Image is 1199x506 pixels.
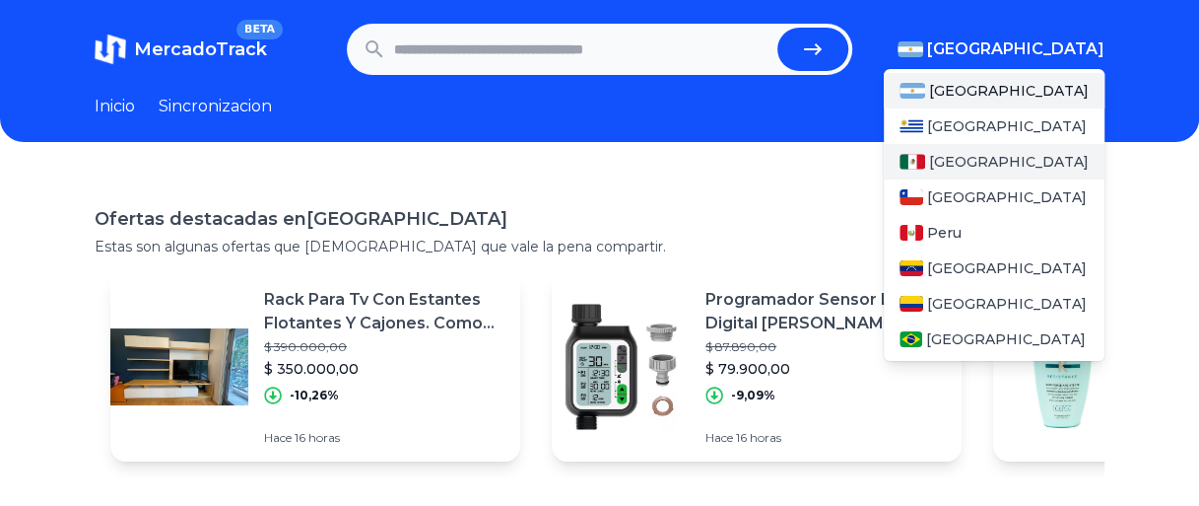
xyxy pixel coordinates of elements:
p: Hace 16 horas [705,430,946,446]
p: Programador Sensor Lluvia Digital [PERSON_NAME] 1 Zona Aquaflex [705,288,946,335]
a: Inicio [95,95,135,118]
img: Argentina [898,41,923,57]
button: [GEOGRAPHIC_DATA] [898,37,1104,61]
img: Featured image [110,298,248,436]
img: MercadoTrack [95,34,126,65]
p: Estas son algunas ofertas que [DEMOGRAPHIC_DATA] que vale la pena compartir. [95,237,1104,256]
a: PeruPeru [884,215,1104,251]
a: Sincronizacion [159,95,272,118]
span: [GEOGRAPHIC_DATA] [927,294,1087,314]
a: Featured imageRack Para Tv Con Estantes Flotantes Y Cajones. Como Nuevo!$ 390.000,00$ 350.000,00-... [110,272,520,462]
a: Chile[GEOGRAPHIC_DATA] [884,180,1104,215]
img: Featured image [993,298,1131,436]
img: Colombia [899,296,923,312]
a: Featured imageProgramador Sensor Lluvia Digital [PERSON_NAME] 1 Zona Aquaflex$ 87.890,00$ 79.900,... [552,272,962,462]
span: [GEOGRAPHIC_DATA] [927,258,1087,278]
span: MercadoTrack [134,38,267,60]
img: Argentina [899,83,925,99]
p: $ 87.890,00 [705,339,946,355]
p: -9,09% [731,388,775,403]
p: $ 79.900,00 [705,359,946,379]
a: Mexico[GEOGRAPHIC_DATA] [884,144,1104,180]
a: Uruguay[GEOGRAPHIC_DATA] [884,108,1104,144]
img: Featured image [552,298,690,436]
p: Rack Para Tv Con Estantes Flotantes Y Cajones. Como Nuevo! [264,288,504,335]
img: Chile [899,189,923,205]
span: [GEOGRAPHIC_DATA] [927,187,1087,207]
img: Uruguay [899,118,923,134]
span: [GEOGRAPHIC_DATA] [927,116,1087,136]
a: Argentina[GEOGRAPHIC_DATA] [884,73,1104,108]
img: Venezuela [899,260,923,276]
a: Venezuela[GEOGRAPHIC_DATA] [884,251,1104,286]
a: Brasil[GEOGRAPHIC_DATA] [884,322,1104,357]
span: [GEOGRAPHIC_DATA] [927,37,1104,61]
img: Peru [899,225,923,241]
p: Hace 16 horas [264,430,504,446]
h1: Ofertas destacadas en [GEOGRAPHIC_DATA] [95,205,1104,233]
span: [GEOGRAPHIC_DATA] [926,329,1086,349]
span: BETA [236,20,283,39]
span: [GEOGRAPHIC_DATA] [929,152,1089,172]
span: [GEOGRAPHIC_DATA] [929,81,1089,101]
p: $ 390.000,00 [264,339,504,355]
a: Colombia[GEOGRAPHIC_DATA] [884,286,1104,322]
a: MercadoTrackBETA [95,34,267,65]
span: Peru [927,223,962,243]
p: -10,26% [290,388,339,403]
img: Mexico [899,154,925,170]
p: $ 350.000,00 [264,359,504,379]
img: Brasil [899,331,922,347]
